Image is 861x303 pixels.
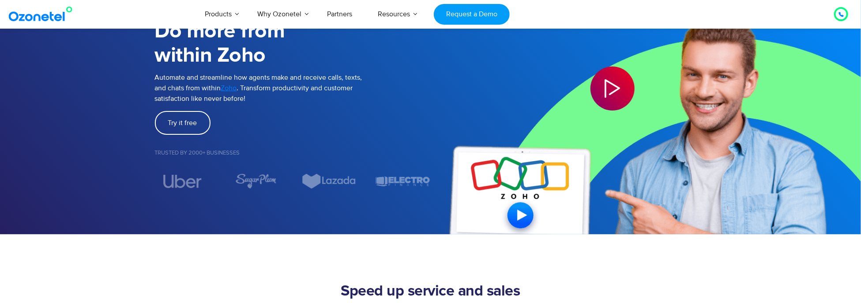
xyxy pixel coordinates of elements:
a: Try it free [155,111,211,135]
img: sugarplum [235,174,277,189]
h5: Trusted by 2000+ Businesses [155,150,431,156]
div: 6 / 7 [301,174,357,189]
div: 7 / 7 [375,174,430,189]
a: Request a Demo [434,4,509,25]
span: Zoho [221,84,237,92]
a: Zoho [221,83,237,93]
h2: Speed up service and sales [155,283,707,300]
div: Play Video [590,67,635,111]
img: uber [163,175,202,188]
img: Lazada [301,174,357,189]
span: Try it free [168,119,197,126]
p: Automate and streamline how agents make and receive calls, texts, and chats from within . Transfo... [155,72,431,104]
h1: Do more from within Zoho [155,19,431,68]
img: electro [375,174,431,189]
div: 5 / 7 [228,174,284,189]
div: Image Carousel [155,174,431,189]
div: 4 / 7 [155,175,211,188]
